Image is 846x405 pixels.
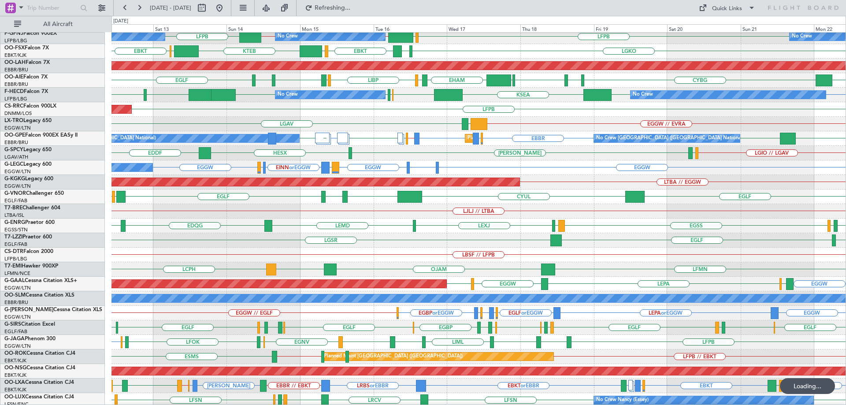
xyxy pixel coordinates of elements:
div: No Crew [278,30,298,43]
a: LFMN/NCE [4,270,30,277]
div: Wed 17 [447,24,520,32]
div: Loading... [780,378,835,394]
a: F-HECDFalcon 7X [4,89,48,94]
div: Sat 20 [667,24,741,32]
span: Refreshing... [314,5,351,11]
a: EGGW/LTN [4,343,31,349]
a: G-[PERSON_NAME]Cessna Citation XLS [4,307,102,312]
a: T7-LZZIPraetor 600 [4,234,52,240]
a: G-GAALCessna Citation XLS+ [4,278,77,283]
a: EGGW/LTN [4,125,31,131]
div: No Crew [278,88,298,101]
a: DNMM/LOS [4,110,32,117]
div: Sun 21 [741,24,814,32]
div: Fri 19 [594,24,668,32]
a: EBKT/KJK [4,372,26,379]
span: G-VNOR [4,191,26,196]
span: G-GAAL [4,278,25,283]
a: EGGW/LTN [4,168,31,175]
a: G-KGKGLegacy 600 [4,176,53,182]
a: OO-NSGCessna Citation CJ4 [4,365,75,371]
span: T7-LZZI [4,234,22,240]
span: T7-EMI [4,264,22,269]
a: EGLF/FAB [4,197,27,204]
a: G-SPCYLegacy 650 [4,147,52,152]
div: [DATE] [113,18,128,25]
span: G-KGKG [4,176,25,182]
div: Fri 12 [80,24,153,32]
div: Tue 16 [374,24,447,32]
a: EBKT/KJK [4,52,26,59]
a: G-LEGCLegacy 600 [4,162,52,167]
span: CS-DTR [4,249,23,254]
button: Refreshing... [301,1,354,15]
a: T7-EMIHawker 900XP [4,264,58,269]
span: G-JAGA [4,336,25,342]
button: All Aircraft [10,17,96,31]
a: G-VNORChallenger 650 [4,191,64,196]
div: Thu 18 [520,24,594,32]
input: Trip Number [27,1,78,15]
span: CS-RRC [4,104,23,109]
div: No Crew [633,88,653,101]
span: OO-LUX [4,394,25,400]
a: LGAV/ATH [4,154,28,160]
a: G-SIRSCitation Excel [4,322,55,327]
a: CS-RRCFalcon 900LX [4,104,56,109]
span: G-LEGC [4,162,23,167]
span: [DATE] - [DATE] [150,4,191,12]
a: EGLF/FAB [4,241,27,248]
a: EBKT/KJK [4,357,26,364]
a: OO-ROKCessna Citation CJ4 [4,351,75,356]
span: G-SIRS [4,322,21,327]
span: OO-LXA [4,380,25,385]
div: Sun 14 [226,24,300,32]
div: Sat 13 [153,24,227,32]
a: G-JAGAPhenom 300 [4,336,56,342]
span: OO-NSG [4,365,26,371]
a: OO-LXACessna Citation CJ4 [4,380,74,385]
a: G-ENRGPraetor 600 [4,220,55,225]
a: EGSS/STN [4,227,28,233]
a: EBBR/BRU [4,299,28,306]
a: EGGW/LTN [4,183,31,189]
div: Planned Maint [GEOGRAPHIC_DATA] ([GEOGRAPHIC_DATA]) [324,350,463,363]
span: OO-AIE [4,74,23,80]
div: Mon 15 [300,24,374,32]
a: EBBR/BRU [4,67,28,73]
span: OO-ROK [4,351,26,356]
a: EBBR/BRU [4,81,28,88]
span: LX-TRO [4,118,23,123]
a: OO-SLMCessna Citation XLS [4,293,74,298]
div: Quick Links [712,4,742,13]
a: OO-LUXCessna Citation CJ4 [4,394,74,400]
span: T7-BRE [4,205,22,211]
a: T7-BREChallenger 604 [4,205,60,211]
div: No Crew [GEOGRAPHIC_DATA] ([GEOGRAPHIC_DATA] National) [596,132,744,145]
span: G-SPCY [4,147,23,152]
a: EGGW/LTN [4,314,31,320]
a: EGGW/LTN [4,285,31,291]
a: F-GPNJFalcon 900EX [4,31,57,36]
a: OO-AIEFalcon 7X [4,74,48,80]
div: Planned Maint [GEOGRAPHIC_DATA] ([GEOGRAPHIC_DATA] National) [468,132,627,145]
span: OO-GPE [4,133,25,138]
div: No Crew [792,30,812,43]
span: OO-SLM [4,293,26,298]
a: OO-LAHFalcon 7X [4,60,50,65]
span: OO-FSX [4,45,25,51]
a: EBBR/BRU [4,139,28,146]
a: EGLF/FAB [4,328,27,335]
span: OO-LAH [4,60,26,65]
a: OO-FSXFalcon 7X [4,45,49,51]
span: F-HECD [4,89,24,94]
a: LFPB/LBG [4,256,27,262]
a: LFPB/LBG [4,96,27,102]
a: LFPB/LBG [4,37,27,44]
a: OO-GPEFalcon 900EX EASy II [4,133,78,138]
a: LX-TROLegacy 650 [4,118,52,123]
a: LTBA/ISL [4,212,24,219]
span: G-ENRG [4,220,25,225]
span: F-GPNJ [4,31,23,36]
span: All Aircraft [23,21,93,27]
